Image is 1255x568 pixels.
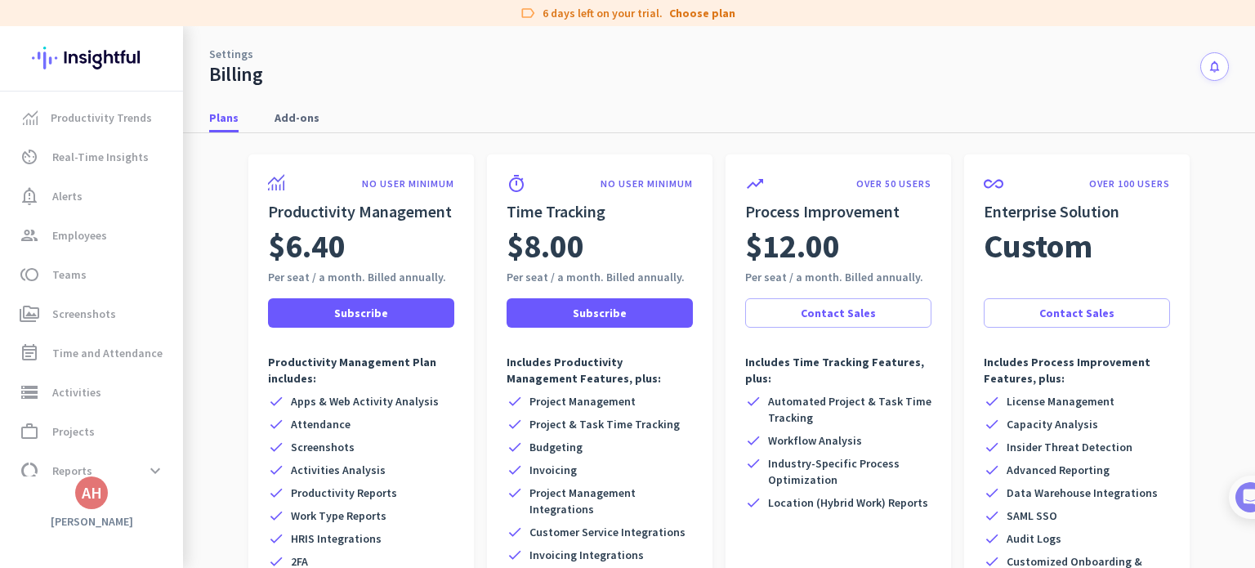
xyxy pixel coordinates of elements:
[52,265,87,284] span: Teams
[601,177,693,190] p: NO USER MINIMUM
[20,265,39,284] i: toll
[3,451,183,490] a: data_usageReportsexpand_more
[768,432,862,449] span: Workflow Analysis
[745,200,931,223] h2: Process Improvement
[1007,439,1132,455] span: Insider Threat Detection
[268,223,346,269] span: $6.40
[529,485,693,517] span: Project Management Integrations
[291,485,397,501] span: Productivity Reports
[984,485,1000,501] i: check
[984,298,1170,328] button: Contact Sales
[507,200,693,223] h2: Time Tracking
[82,485,102,501] div: AH
[268,200,454,223] h2: Productivity Management
[52,422,95,441] span: Projects
[529,524,686,540] span: Customer Service Integrations
[1007,416,1098,432] span: Capacity Analysis
[3,177,183,216] a: notification_importantAlerts
[3,412,183,451] a: work_outlineProjects
[1208,60,1222,74] i: notifications
[268,508,284,524] i: check
[268,416,284,432] i: check
[507,416,523,432] i: check
[984,200,1170,223] h2: Enterprise Solution
[3,255,183,294] a: tollTeams
[520,5,536,21] i: label
[52,382,101,402] span: Activities
[23,110,38,125] img: menu-item
[984,416,1000,432] i: check
[984,508,1000,524] i: check
[291,530,382,547] span: HRIS Integrations
[20,461,39,481] i: data_usage
[745,269,931,285] div: Per seat / a month. Billed annually.
[745,174,765,194] i: trending_up
[745,455,761,472] i: check
[52,304,116,324] span: Screenshots
[507,269,693,285] div: Per seat / a month. Billed annually.
[507,298,693,328] button: Subscribe
[529,547,644,563] span: Invoicing Integrations
[984,174,1003,194] i: all_inclusive
[275,110,319,126] span: Add-ons
[856,177,931,190] p: OVER 50 USERS
[334,305,388,321] span: Subscribe
[984,393,1000,409] i: check
[268,354,454,387] p: Productivity Management Plan includes:
[984,439,1000,455] i: check
[268,393,284,409] i: check
[507,524,523,540] i: check
[20,304,39,324] i: perm_media
[209,110,239,126] span: Plans
[268,462,284,478] i: check
[984,462,1000,478] i: check
[1007,393,1114,409] span: License Management
[745,432,761,449] i: check
[984,354,1170,387] p: Includes Process Improvement Features, plus:
[52,186,83,206] span: Alerts
[529,462,577,478] span: Invoicing
[1089,177,1170,190] p: OVER 100 USERS
[507,439,523,455] i: check
[507,462,523,478] i: check
[507,547,523,563] i: check
[3,333,183,373] a: event_noteTime and Attendance
[745,494,761,511] i: check
[3,294,183,333] a: perm_mediaScreenshots
[529,439,583,455] span: Budgeting
[3,373,183,412] a: storageActivities
[291,416,351,432] span: Attendance
[20,343,39,363] i: event_note
[1007,462,1110,478] span: Advanced Reporting
[268,298,454,328] button: Subscribe
[51,108,152,127] span: Productivity Trends
[529,416,680,432] span: Project & Task Time Tracking
[20,422,39,441] i: work_outline
[291,393,439,409] span: Apps & Web Activity Analysis
[209,62,263,87] div: Billing
[1039,305,1114,321] span: Contact Sales
[268,530,284,547] i: check
[745,354,931,387] p: Includes Time Tracking Features, plus:
[507,223,584,269] span: $8.00
[52,461,92,481] span: Reports
[573,305,627,321] span: Subscribe
[291,508,386,524] span: Work Type Reports
[745,298,931,328] button: Contact Sales
[268,269,454,285] div: Per seat / a month. Billed annually.
[209,46,253,62] a: Settings
[362,177,454,190] p: NO USER MINIMUM
[507,485,523,501] i: check
[32,26,151,90] img: Insightful logo
[1007,485,1158,501] span: Data Warehouse Integrations
[745,223,840,269] span: $12.00
[1200,52,1229,81] button: notifications
[3,137,183,177] a: av_timerReal-Time Insights
[529,393,636,409] span: Project Management
[1007,530,1061,547] span: Audit Logs
[768,455,931,488] span: Industry-Specific Process Optimization
[291,462,386,478] span: Activities Analysis
[801,305,876,321] span: Contact Sales
[507,393,523,409] i: check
